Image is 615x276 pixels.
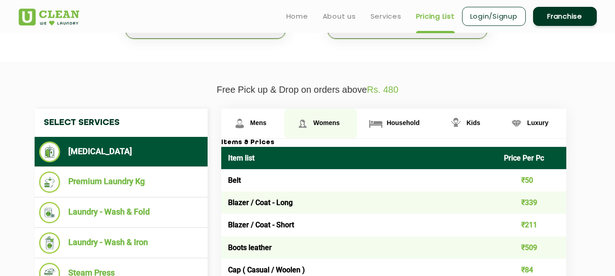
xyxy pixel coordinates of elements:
a: About us [323,11,356,22]
td: ₹509 [497,236,566,259]
img: Laundry - Wash & Fold [39,202,61,223]
span: Kids [467,119,480,126]
th: Item list [221,147,498,169]
h4: Select Services [35,109,208,137]
li: Laundry - Wash & Fold [39,202,203,223]
td: Blazer / Coat - Long [221,191,498,214]
img: Dry Cleaning [39,141,61,162]
a: Services [371,11,402,22]
li: Premium Laundry Kg [39,171,203,193]
span: Rs. 480 [367,85,398,95]
td: Blazer / Coat - Short [221,214,498,236]
img: Household [368,115,384,131]
td: ₹339 [497,191,566,214]
li: Laundry - Wash & Iron [39,232,203,254]
td: ₹50 [497,169,566,191]
td: Boots leather [221,236,498,259]
td: Belt [221,169,498,191]
td: ₹211 [497,214,566,236]
a: Login/Signup [462,7,526,26]
li: [MEDICAL_DATA] [39,141,203,162]
a: Pricing List [416,11,455,22]
img: Laundry - Wash & Iron [39,232,61,254]
img: UClean Laundry and Dry Cleaning [19,9,79,25]
span: Mens [250,119,267,126]
img: Womens [295,115,310,131]
img: Premium Laundry Kg [39,171,61,193]
span: Luxury [527,119,549,126]
p: Free Pick up & Drop on orders above [19,85,597,95]
span: Household [386,119,419,126]
h3: Items & Prices [221,139,566,147]
img: Mens [232,115,248,131]
span: Womens [313,119,340,126]
img: Kids [448,115,464,131]
a: Franchise [533,7,597,26]
th: Price Per Pc [497,147,566,169]
a: Home [286,11,308,22]
img: Luxury [508,115,524,131]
